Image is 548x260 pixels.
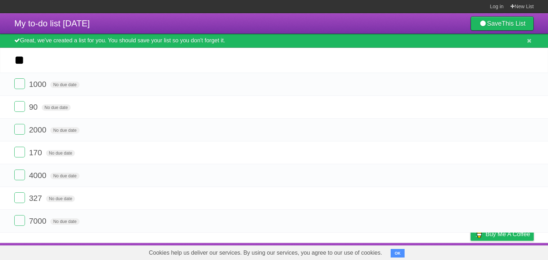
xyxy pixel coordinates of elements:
[14,147,25,157] label: Done
[14,101,25,112] label: Done
[471,228,534,241] a: Buy me a coffee
[461,245,480,258] a: Privacy
[50,82,79,88] span: No due date
[29,80,48,89] span: 1000
[29,125,48,134] span: 2000
[50,218,79,225] span: No due date
[14,19,90,28] span: My to-do list [DATE]
[29,217,48,225] span: 7000
[399,245,428,258] a: Developers
[142,246,389,260] span: Cookies help us deliver our services. By using our services, you agree to our use of cookies.
[471,16,534,31] a: SaveThis List
[29,171,48,180] span: 4000
[486,228,530,240] span: Buy me a coffee
[14,170,25,180] label: Done
[50,173,79,179] span: No due date
[14,78,25,89] label: Done
[29,148,44,157] span: 170
[14,215,25,226] label: Done
[46,150,75,156] span: No due date
[437,245,453,258] a: Terms
[42,104,71,111] span: No due date
[14,192,25,203] label: Done
[474,228,484,240] img: Buy me a coffee
[391,249,405,258] button: OK
[50,127,79,134] span: No due date
[46,196,75,202] span: No due date
[376,245,391,258] a: About
[29,103,39,111] span: 90
[29,194,44,203] span: 327
[502,20,526,27] b: This List
[489,245,534,258] a: Suggest a feature
[14,124,25,135] label: Done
